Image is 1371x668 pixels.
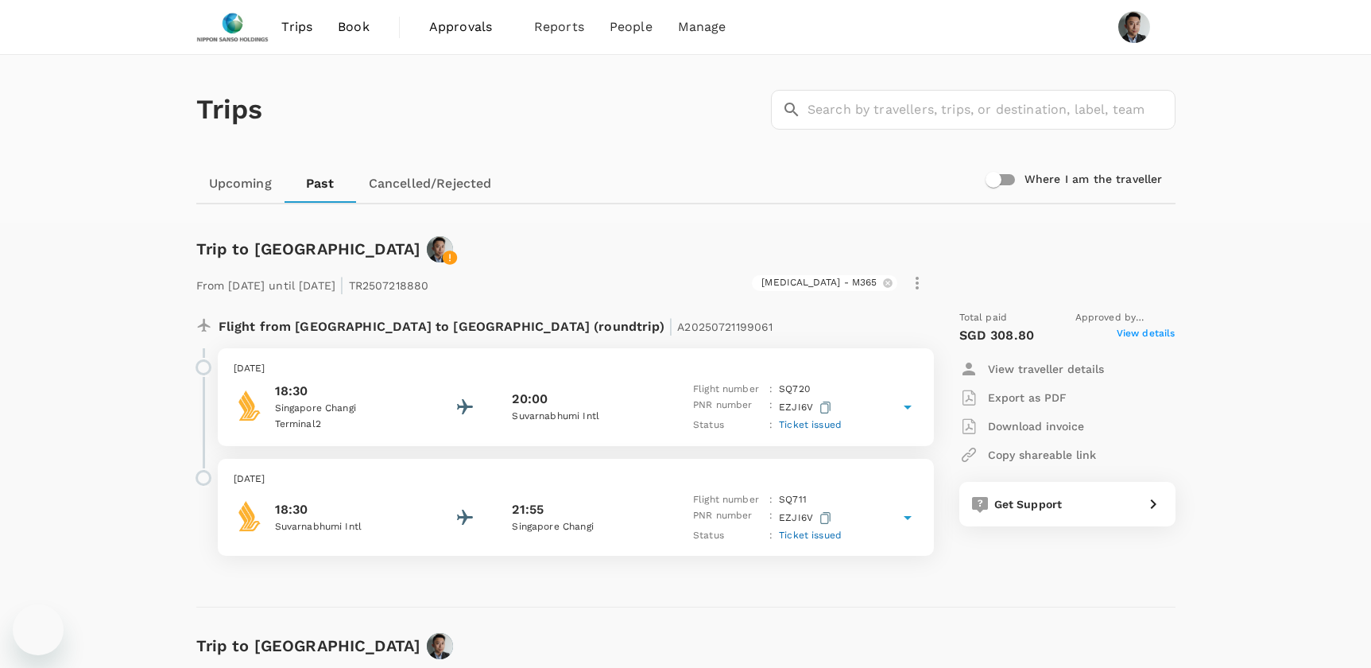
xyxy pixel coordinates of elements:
[769,382,773,398] p: :
[427,236,453,262] img: avatar-677fb493cc4ca.png
[779,419,842,430] span: Ticket issued
[275,417,418,433] p: Terminal 2
[959,412,1084,441] button: Download invoice
[769,492,773,508] p: :
[1118,11,1150,43] img: Hong Yiap Anthony Ong
[196,165,285,203] a: Upcoming
[668,315,673,337] span: |
[196,236,421,262] h6: Trip to [GEOGRAPHIC_DATA]
[196,55,263,165] h1: Trips
[234,500,265,532] img: Singapore Airlines
[769,398,773,417] p: :
[285,165,356,203] a: Past
[338,17,370,37] span: Book
[275,401,418,417] p: Singapore Changi
[234,472,918,487] p: [DATE]
[769,528,773,544] p: :
[219,310,773,339] p: Flight from [GEOGRAPHIC_DATA] to [GEOGRAPHIC_DATA] (roundtrip)
[234,361,918,377] p: [DATE]
[988,361,1104,377] p: View traveller details
[196,10,269,45] img: Nippon Sanso Holdings Singapore Pte Ltd
[677,320,773,333] span: A20250721199061
[678,17,726,37] span: Manage
[779,382,810,398] p: SQ 720
[534,17,584,37] span: Reports
[959,326,1035,345] p: SGD 308.80
[752,276,886,289] span: [MEDICAL_DATA] - M365
[693,508,763,528] p: PNR number
[959,355,1104,383] button: View traveller details
[752,275,897,291] div: [MEDICAL_DATA] - M365
[13,604,64,655] iframe: Button to launch messaging window
[693,382,763,398] p: Flight number
[994,498,1063,511] span: Get Support
[959,310,1008,326] span: Total paid
[234,390,265,421] img: Singapore Airlines
[356,165,505,203] a: Cancelled/Rejected
[769,508,773,528] p: :
[807,90,1175,130] input: Search by travellers, trips, or destination, label, team
[693,417,763,433] p: Status
[610,17,653,37] span: People
[427,633,453,659] img: avatar-677fb493cc4ca.png
[339,274,344,296] span: |
[988,447,1096,463] p: Copy shareable link
[429,17,509,37] span: Approvals
[988,418,1084,434] p: Download invoice
[196,633,421,658] h6: Trip to [GEOGRAPHIC_DATA]
[959,383,1067,412] button: Export as PDF
[512,500,544,519] p: 21:55
[281,17,312,37] span: Trips
[693,528,763,544] p: Status
[779,530,842,541] span: Ticket issued
[1117,326,1175,345] span: View details
[693,492,763,508] p: Flight number
[512,390,548,409] p: 20:00
[512,519,655,535] p: Singapore Changi
[275,519,418,535] p: Suvarnabhumi Intl
[196,269,429,297] p: From [DATE] until [DATE] TR2507218880
[779,492,807,508] p: SQ 711
[779,398,835,417] p: EZJI6V
[1075,310,1175,326] span: Approved by
[275,500,418,519] p: 18:30
[988,390,1067,406] p: Export as PDF
[769,417,773,433] p: :
[779,508,835,528] p: EZJI6V
[512,409,655,425] p: Suvarnabhumi Intl
[1024,171,1163,188] h6: Where I am the traveller
[959,441,1096,469] button: Copy shareable link
[275,382,418,401] p: 18:30
[693,398,763,417] p: PNR number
